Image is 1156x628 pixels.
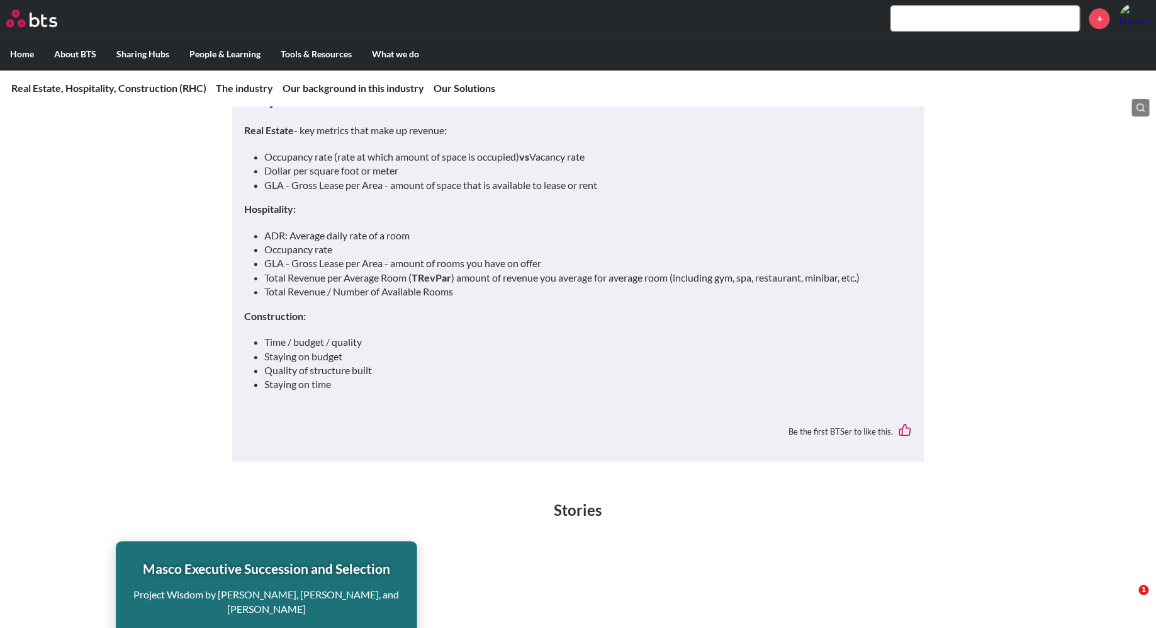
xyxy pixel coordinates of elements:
[265,363,902,377] li: Quality of structure built
[283,82,424,94] a: Our background in this industry
[265,164,902,178] li: Dollar per square foot or meter
[265,150,902,164] li: Occupancy rate (rate at which amount of space is occupied) Vacancy rate
[44,38,106,71] label: About BTS
[362,38,429,71] label: What we do
[1120,3,1150,33] a: Profile
[6,9,57,27] img: BTS Logo
[265,377,902,391] li: Staying on time
[1139,585,1149,595] span: 1
[11,82,206,94] a: Real Estate, Hospitality, Construction (RHC)
[125,588,408,616] p: Project Wisdom by [PERSON_NAME], [PERSON_NAME], and [PERSON_NAME]
[265,350,902,363] li: Staying on budget
[125,559,408,578] h1: Masco Executive Succession and Selection
[1120,3,1150,33] img: Luciana de Camargo Pereira
[216,82,273,94] a: The industry
[245,414,912,449] div: Be the first BTSer to like this.
[265,178,902,192] li: GLA - Gross Lease per Area - amount of space that is available to lease or rent
[245,123,912,137] p: - key metrics that make up revenue:
[6,9,81,27] a: Go home
[265,285,902,299] li: Total Revenue / Number of Available Rooms
[520,151,530,163] strong: vs
[265,243,902,256] li: Occupancy rate
[434,82,495,94] a: Our Solutions
[179,38,271,71] label: People & Learning
[412,271,452,283] strong: TRevPar
[265,335,902,349] li: Time / budget / quality
[245,203,296,215] strong: Hospitality:
[265,229,902,243] li: ADR: Average daily rate of a room
[106,38,179,71] label: Sharing Hubs
[1113,585,1143,615] iframe: Intercom live chat
[265,271,902,285] li: Total Revenue per Average Room ( ) amount of revenue you average for average room (including gym,...
[265,256,902,270] li: GLA - Gross Lease per Area - amount of rooms you have on offer
[271,38,362,71] label: Tools & Resources
[1089,8,1110,29] a: +
[245,124,295,136] strong: Real Estate
[245,310,306,322] strong: Construction:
